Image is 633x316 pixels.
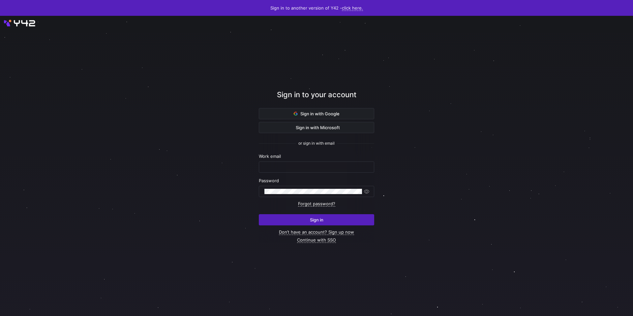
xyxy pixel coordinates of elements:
[259,178,279,183] span: Password
[259,108,374,119] button: Sign in with Google
[298,141,335,146] span: or sign in with email
[279,229,354,235] a: Don’t have an account? Sign up now
[259,89,374,108] div: Sign in to your account
[297,237,336,243] a: Continue with SSO
[293,125,340,130] span: Sign in with Microsoft
[259,154,281,159] span: Work email
[298,201,335,207] a: Forgot password?
[259,122,374,133] button: Sign in with Microsoft
[294,111,340,116] span: Sign in with Google
[310,217,323,222] span: Sign in
[259,214,374,225] button: Sign in
[342,5,363,11] a: click here.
